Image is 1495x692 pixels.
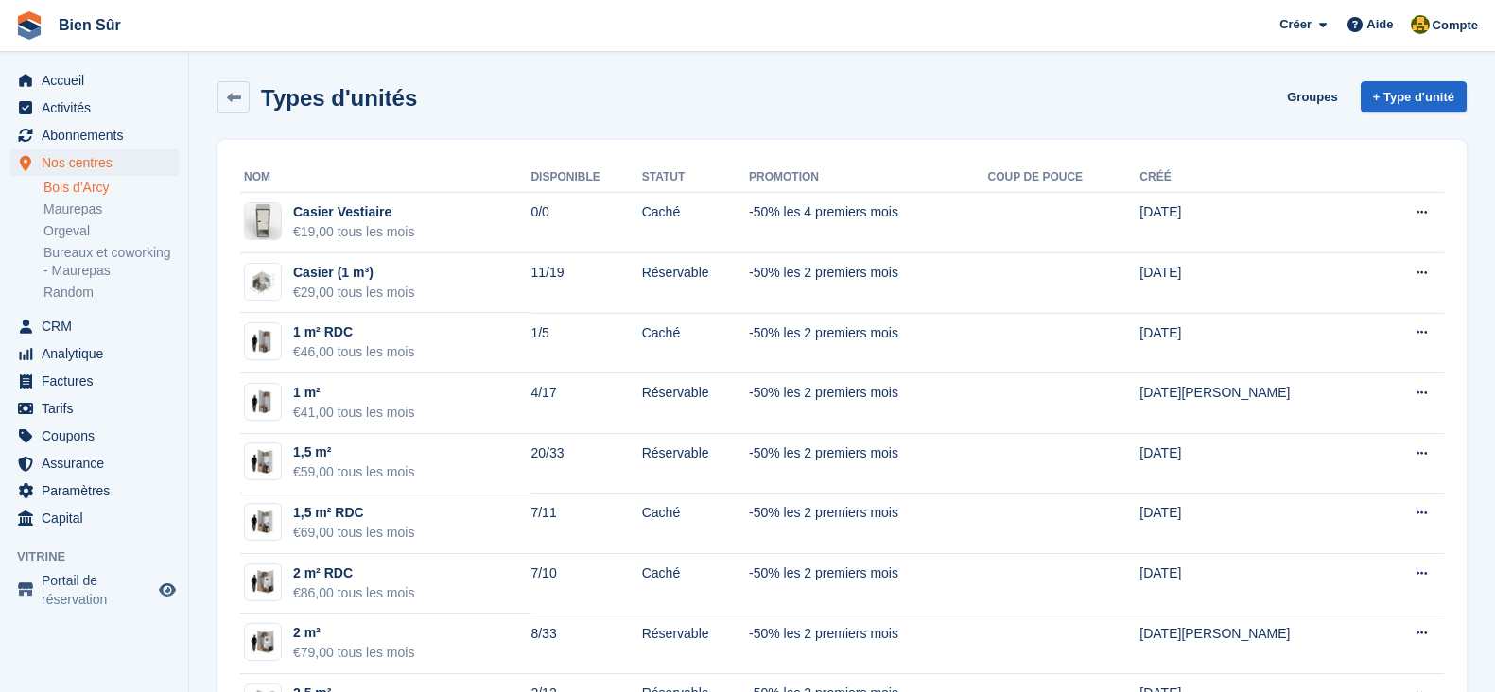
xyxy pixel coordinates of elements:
[293,263,414,283] div: Casier (1 m³)
[293,202,414,222] div: Casier Vestiaire
[293,403,414,423] div: €41,00 tous les mois
[1433,16,1478,35] span: Compte
[642,434,749,494] td: Réservable
[42,368,155,394] span: Factures
[1139,163,1381,193] th: Créé
[9,423,179,449] a: menu
[749,434,988,494] td: -50% les 2 premiers mois
[1366,15,1393,34] span: Aide
[1139,493,1381,554] td: [DATE]
[1279,15,1312,34] span: Créer
[293,643,414,663] div: €79,00 tous les mois
[9,313,179,339] a: menu
[245,568,281,596] img: box-2m2.jpg
[245,448,281,476] img: 15-sqft-unit.jpg
[749,163,988,193] th: Promotion
[530,313,641,373] td: 1/5
[293,462,414,482] div: €59,00 tous les mois
[530,163,641,193] th: Disponible
[293,583,414,603] div: €86,00 tous les mois
[293,222,414,242] div: €19,00 tous les mois
[42,477,155,504] span: Paramètres
[42,340,155,367] span: Analytique
[245,629,281,656] img: 20-sqft-unit.jpg
[17,547,188,566] span: Vitrine
[642,313,749,373] td: Caché
[530,373,641,434] td: 4/17
[749,614,988,674] td: -50% les 2 premiers mois
[1361,81,1467,112] a: + Type d'unité
[1139,554,1381,614] td: [DATE]
[42,67,155,94] span: Accueil
[261,85,417,111] h2: Types d'unités
[1411,15,1430,34] img: Fatima Kelaaoui
[245,203,281,239] img: locker%20petit%20casier.png
[293,563,414,583] div: 2 m² RDC
[9,368,179,394] a: menu
[43,244,179,280] a: Bureaux et coworking - Maurepas
[9,95,179,121] a: menu
[9,450,179,476] a: menu
[1139,253,1381,314] td: [DATE]
[9,149,179,176] a: menu
[293,322,414,342] div: 1 m² RDC
[642,554,749,614] td: Caché
[642,493,749,554] td: Caché
[749,313,988,373] td: -50% les 2 premiers mois
[156,579,179,601] a: Boutique d'aperçu
[1139,373,1381,434] td: [DATE][PERSON_NAME]
[51,9,129,41] a: Bien Sûr
[245,328,281,355] img: box-1m2.jpg
[1139,614,1381,674] td: [DATE][PERSON_NAME]
[245,509,281,536] img: box-1,5m2.jpg
[42,395,155,422] span: Tarifs
[642,373,749,434] td: Réservable
[293,342,414,362] div: €46,00 tous les mois
[42,571,155,609] span: Portail de réservation
[293,623,414,643] div: 2 m²
[9,395,179,422] a: menu
[530,493,641,554] td: 7/11
[43,222,179,240] a: Orgeval
[749,253,988,314] td: -50% les 2 premiers mois
[42,423,155,449] span: Coupons
[642,614,749,674] td: Réservable
[9,477,179,504] a: menu
[245,389,281,416] img: 10-sqft-unit.jpg
[43,200,179,218] a: Maurepas
[530,253,641,314] td: 11/19
[42,122,155,148] span: Abonnements
[293,442,414,462] div: 1,5 m²
[1139,313,1381,373] td: [DATE]
[15,11,43,40] img: stora-icon-8386f47178a22dfd0bd8f6a31ec36ba5ce8667c1dd55bd0f319d3a0aa187defe.svg
[1279,81,1345,112] a: Groupes
[530,614,641,674] td: 8/33
[642,253,749,314] td: Réservable
[749,373,988,434] td: -50% les 2 premiers mois
[43,179,179,197] a: Bois d'Arcy
[43,284,179,302] a: Random
[642,193,749,253] td: Caché
[9,122,179,148] a: menu
[42,313,155,339] span: CRM
[749,554,988,614] td: -50% les 2 premiers mois
[530,434,641,494] td: 20/33
[9,340,179,367] a: menu
[988,163,1140,193] th: Coup de pouce
[42,505,155,531] span: Capital
[293,283,414,303] div: €29,00 tous les mois
[42,149,155,176] span: Nos centres
[42,450,155,476] span: Assurance
[9,67,179,94] a: menu
[293,523,414,543] div: €69,00 tous les mois
[240,163,530,193] th: Nom
[293,383,414,403] div: 1 m²
[42,95,155,121] span: Activités
[530,193,641,253] td: 0/0
[642,163,749,193] th: Statut
[9,505,179,531] a: menu
[1139,434,1381,494] td: [DATE]
[530,554,641,614] td: 7/10
[1139,193,1381,253] td: [DATE]
[293,503,414,523] div: 1,5 m² RDC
